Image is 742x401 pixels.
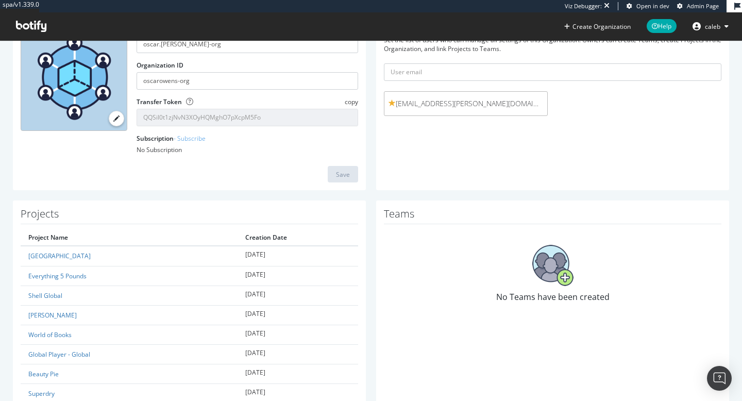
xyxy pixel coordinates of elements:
td: [DATE] [238,246,358,266]
div: Open Intercom Messenger [707,366,732,391]
img: No Teams have been created [532,245,574,286]
div: Viz Debugger: [565,2,602,10]
td: [DATE] [238,286,358,305]
label: Subscription [137,134,206,143]
span: caleb [705,22,720,31]
button: Save [328,166,358,182]
input: User email [384,63,721,81]
td: [DATE] [238,266,358,286]
span: Help [647,19,677,33]
a: [PERSON_NAME] [28,311,77,320]
div: Set the list of users who can manage all settings of this Organization. Owners can create Teams, ... [384,36,721,53]
span: [EMAIL_ADDRESS][PERSON_NAME][DOMAIN_NAME] [389,98,543,109]
td: [DATE] [238,345,358,364]
a: Shell Global [28,291,62,300]
button: Create Organization [564,22,631,31]
span: Open in dev [636,2,669,10]
td: [DATE] [238,305,358,325]
td: [DATE] [238,325,358,344]
a: Superdry [28,389,55,398]
input: name [137,36,358,53]
div: Save [336,170,350,179]
a: [GEOGRAPHIC_DATA] [28,252,91,260]
a: Beauty Pie [28,370,59,378]
th: Creation Date [238,229,358,246]
a: Open in dev [627,2,669,10]
div: No Subscription [137,145,358,154]
span: Admin Page [687,2,719,10]
a: - Subscribe [174,134,206,143]
button: caleb [684,18,737,35]
th: Project Name [21,229,238,246]
a: Everything 5 Pounds [28,272,87,280]
span: No Teams have been created [496,291,610,303]
label: Transfer Token [137,97,182,106]
label: Organization ID [137,61,183,70]
a: Global Player - Global [28,350,90,359]
input: Organization ID [137,72,358,90]
h1: Projects [21,208,358,224]
a: Admin Page [677,2,719,10]
td: [DATE] [238,364,358,384]
span: copy [345,97,358,106]
h1: Teams [384,208,721,224]
a: World of Books [28,330,72,339]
